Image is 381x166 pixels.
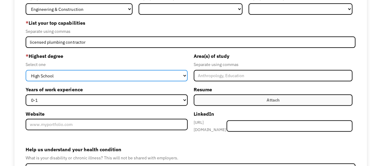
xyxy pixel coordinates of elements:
div: Separate using commas [194,61,352,68]
label: Website [26,109,187,119]
div: What is your disability or chronic illness? This will not be shared with employers. [26,154,355,161]
label: Years of work experience [26,85,187,94]
label: Help us understand your health condition [26,145,355,154]
input: www.myportfolio.com [26,119,187,130]
div: Separate using commas [26,28,355,35]
label: Resume [194,85,352,94]
input: Videography, photography, accounting [26,36,355,48]
label: Highest degree [26,51,187,61]
label: Area(s) of study [194,51,352,61]
label: List your top capabilities [26,18,355,28]
input: Anthropology, Education [194,70,352,81]
div: [URL][DOMAIN_NAME] [194,119,227,133]
div: Attach [267,96,280,104]
label: Attach [194,94,352,106]
label: LinkedIn [194,109,352,119]
div: Select one [26,61,187,68]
